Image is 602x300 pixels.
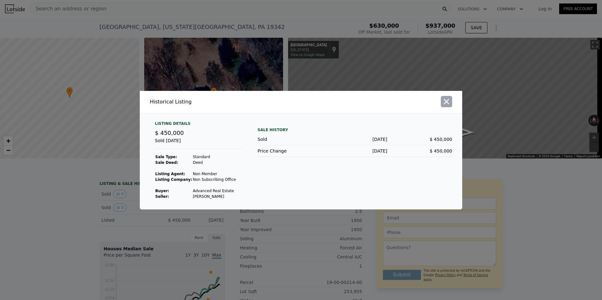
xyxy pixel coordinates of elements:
strong: Listing Company: [155,177,192,182]
span: $ 450,000 [430,137,452,142]
td: Non Subscribing Office [192,177,236,182]
td: Standard [192,154,236,160]
strong: Sale Deed: [155,160,178,165]
div: Sold [258,136,322,142]
strong: Seller : [155,194,169,199]
div: Listing Details [155,121,242,129]
td: Advanced Real Estate [192,188,236,194]
div: [DATE] [322,136,387,142]
div: Sale History [258,126,452,134]
div: Sold [DATE] [155,137,242,149]
strong: Listing Agent: [155,172,185,176]
td: Non Member [192,171,236,177]
div: Price Change [258,148,322,154]
div: Historical Listing [150,98,298,106]
span: $ 450,000 [430,148,452,153]
strong: Sale Type: [155,155,177,159]
span: $ 450,000 [155,130,184,136]
td: Deed [192,160,236,165]
div: [DATE] [322,148,387,154]
strong: Buyer : [155,189,169,193]
td: [PERSON_NAME] [192,194,236,199]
